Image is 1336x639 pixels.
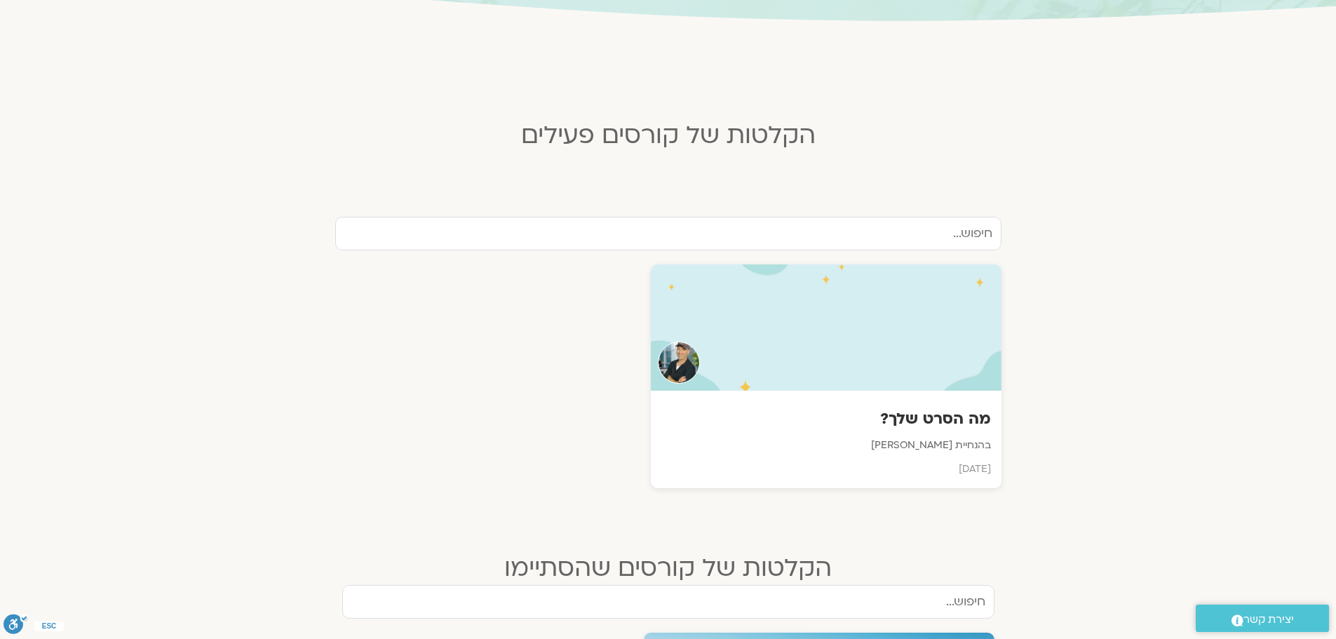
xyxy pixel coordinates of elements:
h2: הקלטות של קורסים שהסתיימו [342,554,994,582]
img: Teacher [658,342,700,384]
h3: מה הסרט שלך? [661,408,991,429]
h2: הקלטות של קורסים פעילים [325,121,1012,149]
p: [DATE] [661,461,991,478]
a: יצירת קשר [1196,605,1329,632]
p: בהנחיית [PERSON_NAME] [661,437,991,454]
input: חיפוש... [335,217,1001,250]
span: יצירת קשר [1243,610,1294,629]
input: חיפוש... [342,585,994,619]
a: Teacherמה הסרט שלך?בהנחיית [PERSON_NAME][DATE] [335,264,1001,488]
